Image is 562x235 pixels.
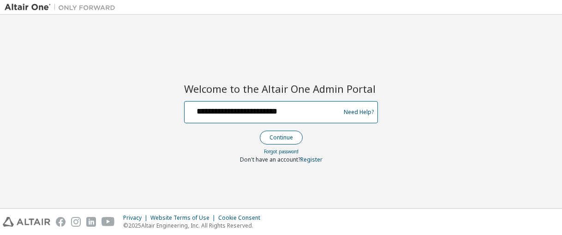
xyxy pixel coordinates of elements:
p: © 2025 Altair Engineering, Inc. All Rights Reserved. [123,222,266,229]
img: Altair One [5,3,120,12]
a: Forgot password [264,148,299,155]
img: linkedin.svg [86,217,96,227]
span: Don't have an account? [240,156,300,163]
img: instagram.svg [71,217,81,227]
button: Continue [260,131,303,145]
img: youtube.svg [102,217,115,227]
div: Website Terms of Use [150,214,218,222]
img: altair_logo.svg [3,217,50,227]
h2: Welcome to the Altair One Admin Portal [184,82,378,95]
div: Cookie Consent [218,214,266,222]
a: Register [300,156,323,163]
img: facebook.svg [56,217,66,227]
div: Privacy [123,214,150,222]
